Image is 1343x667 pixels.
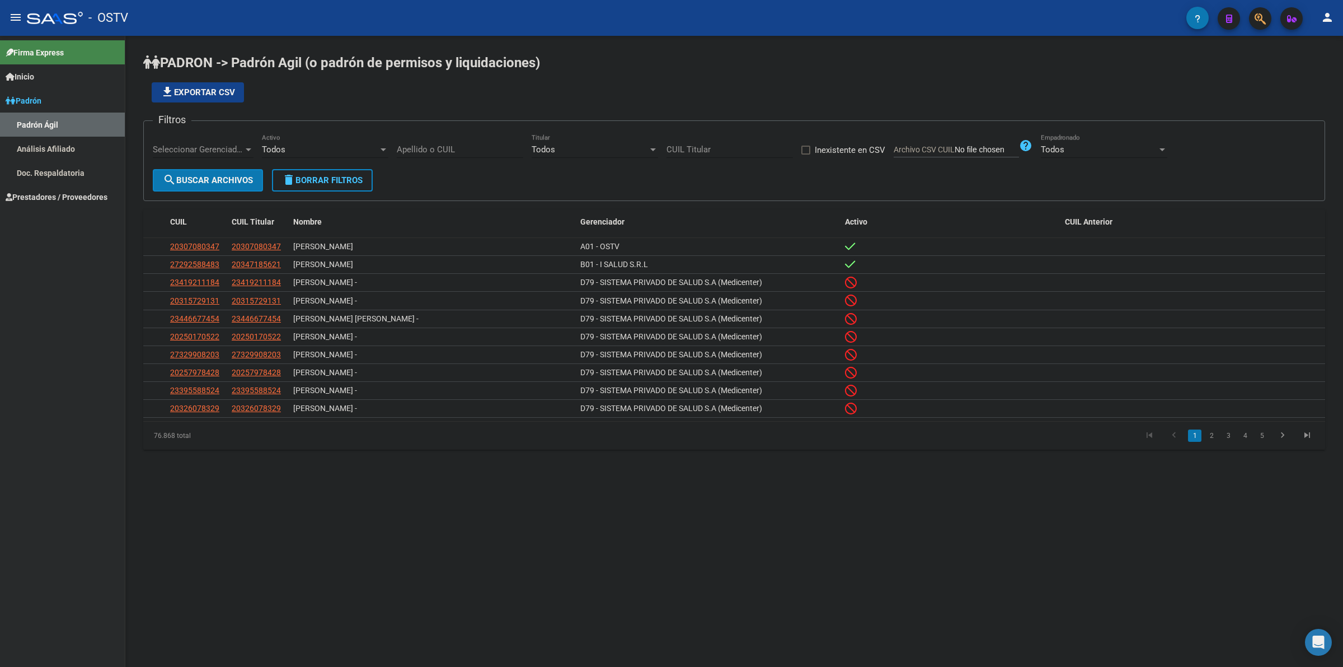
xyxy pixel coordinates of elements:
[161,87,235,97] span: Exportar CSV
[289,210,576,234] datatable-header-cell: Nombre
[293,368,357,377] span: [PERSON_NAME] -
[1253,426,1270,445] li: page 5
[6,71,34,83] span: Inicio
[166,210,227,234] datatable-header-cell: CUIL
[153,169,263,192] button: Buscar Archivos
[1255,430,1269,442] a: 5
[227,210,289,234] datatable-header-cell: CUIL Titular
[232,217,274,226] span: CUIL Titular
[955,145,1019,155] input: Archivo CSV CUIL
[153,144,243,155] span: Seleccionar Gerenciador
[293,296,357,305] span: [PERSON_NAME] -
[1305,629,1332,656] div: Open Intercom Messenger
[1065,217,1112,226] span: CUIL Anterior
[1139,430,1160,442] a: go to first page
[161,85,174,99] mat-icon: file_download
[293,332,357,341] span: [PERSON_NAME] -
[293,404,357,413] span: [PERSON_NAME] -
[580,314,762,323] span: D79 - SISTEMA PRIVADO DE SALUD S.A (Medicenter)
[232,260,281,269] span: 20347185621
[143,422,378,450] div: 76.868 total
[580,404,762,413] span: D79 - SISTEMA PRIVADO DE SALUD S.A (Medicenter)
[9,11,22,24] mat-icon: menu
[532,144,555,155] span: Todos
[232,332,281,341] span: 20250170522
[1220,426,1237,445] li: page 3
[1238,430,1252,442] a: 4
[6,46,64,59] span: Firma Express
[815,143,885,157] span: Inexistente en CSV
[293,217,322,226] span: Nombre
[170,386,219,395] span: 23395588524
[232,242,281,251] span: 20307080347
[152,82,244,102] button: Exportar CSV
[170,314,219,323] span: 23446677454
[170,278,219,287] span: 23419211184
[6,95,41,107] span: Padrón
[1188,430,1201,442] a: 1
[840,210,1060,234] datatable-header-cell: Activo
[88,6,128,30] span: - OSTV
[1163,430,1185,442] a: go to previous page
[232,386,281,395] span: 23395588524
[232,404,281,413] span: 20326078329
[580,386,762,395] span: D79 - SISTEMA PRIVADO DE SALUD S.A (Medicenter)
[282,175,363,185] span: Borrar Filtros
[170,404,219,413] span: 20326078329
[170,260,219,269] span: 27292588483
[580,278,762,287] span: D79 - SISTEMA PRIVADO DE SALUD S.A (Medicenter)
[293,260,353,269] span: [PERSON_NAME]
[170,350,219,359] span: 27329908203
[845,217,867,226] span: Activo
[1203,426,1220,445] li: page 2
[170,242,219,251] span: 20307080347
[1321,11,1334,24] mat-icon: person
[580,242,619,251] span: A01 - OSTV
[1297,430,1318,442] a: go to last page
[1237,426,1253,445] li: page 4
[1186,426,1203,445] li: page 1
[232,296,281,305] span: 20315729131
[143,55,540,71] span: PADRON -> Padrón Agil (o padrón de permisos y liquidaciones)
[232,278,281,287] span: 23419211184
[293,242,353,251] span: [PERSON_NAME]
[894,145,955,154] span: Archivo CSV CUIL
[6,191,107,203] span: Prestadores / Proveedores
[580,217,624,226] span: Gerenciador
[262,144,285,155] span: Todos
[232,350,281,359] span: 27329908203
[163,173,176,186] mat-icon: search
[170,332,219,341] span: 20250170522
[580,332,762,341] span: D79 - SISTEMA PRIVADO DE SALUD S.A (Medicenter)
[272,169,373,192] button: Borrar Filtros
[282,173,295,186] mat-icon: delete
[580,350,762,359] span: D79 - SISTEMA PRIVADO DE SALUD S.A (Medicenter)
[1272,430,1293,442] a: go to next page
[293,350,357,359] span: [PERSON_NAME] -
[580,368,762,377] span: D79 - SISTEMA PRIVADO DE SALUD S.A (Medicenter)
[1222,430,1235,442] a: 3
[293,386,357,395] span: [PERSON_NAME] -
[232,314,281,323] span: 23446677454
[232,368,281,377] span: 20257978428
[580,260,648,269] span: B01 - I SALUD S.R.L
[163,175,253,185] span: Buscar Archivos
[153,112,191,128] h3: Filtros
[1019,139,1032,152] mat-icon: help
[170,296,219,305] span: 20315729131
[293,278,357,287] span: [PERSON_NAME] -
[1041,144,1064,155] span: Todos
[1205,430,1218,442] a: 2
[293,314,419,323] span: [PERSON_NAME] [PERSON_NAME] -
[170,217,187,226] span: CUIL
[1060,210,1325,234] datatable-header-cell: CUIL Anterior
[580,296,762,305] span: D79 - SISTEMA PRIVADO DE SALUD S.A (Medicenter)
[170,368,219,377] span: 20257978428
[576,210,840,234] datatable-header-cell: Gerenciador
